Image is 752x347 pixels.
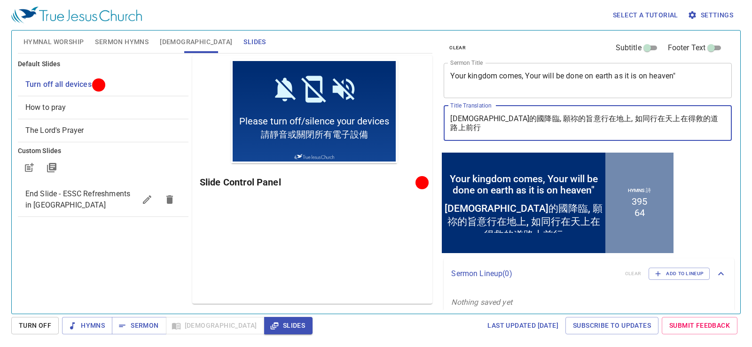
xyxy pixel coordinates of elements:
span: 請靜音或關閉所有電子設備 [30,69,137,82]
span: Settings [689,9,733,21]
span: Hymns [70,320,105,332]
i: Nothing saved yet [451,298,512,307]
span: [object Object] [25,103,66,112]
img: True Jesus Church [11,7,142,23]
h6: Slide Control Panel [200,175,419,190]
p: Sermon Lineup ( 0 ) [451,268,617,279]
span: Slides [272,320,305,332]
a: Subscribe to Updates [565,317,658,334]
button: Turn Off [11,317,59,334]
span: Submit Feedback [669,320,730,332]
button: Select a tutorial [609,7,682,24]
span: Sermon Hymns [95,36,149,48]
a: Last updated [DATE] [484,317,562,334]
span: Subtitle [616,42,642,54]
span: [object Object] [25,80,92,89]
span: Sermon [119,320,158,332]
span: End Slide - ESSC Refreshments in Fellowship Hall [25,189,130,209]
button: Settings [686,7,737,24]
div: Sermon Lineup(0)clearAdd to Lineup [444,258,734,289]
span: Please turn off/silence your devices [8,56,158,68]
h6: Default Slides [18,59,188,69]
span: Add to Lineup [655,270,704,278]
span: Hymnal Worship [23,36,84,48]
div: End Slide - ESSC Refreshments in [GEOGRAPHIC_DATA] [18,183,188,216]
a: Submit Feedback [662,317,737,334]
span: [object Object] [25,126,84,135]
button: clear [444,42,471,54]
button: Hymns [62,317,112,334]
span: Turn Off [19,320,51,332]
span: clear [449,44,466,52]
h6: Custom Slides [18,146,188,156]
span: [DEMOGRAPHIC_DATA] [160,36,232,48]
span: Select a tutorial [613,9,678,21]
button: Add to Lineup [649,268,710,280]
span: Slides [243,36,266,48]
img: True Jesus Church [63,95,104,100]
iframe: from-child [440,151,675,255]
span: Subscribe to Updates [573,320,651,332]
div: Turn off all devices [18,73,188,96]
span: Footer Text [668,42,706,54]
textarea: Your kingdom comes, Your will be done on earth as it is on heaven" [450,71,725,89]
span: Last updated [DATE] [487,320,558,332]
div: How to pray [18,96,188,119]
div: The Lord's Prayer [18,119,188,142]
textarea: [DEMOGRAPHIC_DATA]的國降臨, 願祢的旨意行在地上, 如同行在天上在得救的道路上前行 [450,114,725,132]
button: Sermon [112,317,166,334]
button: Slides [264,317,313,334]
